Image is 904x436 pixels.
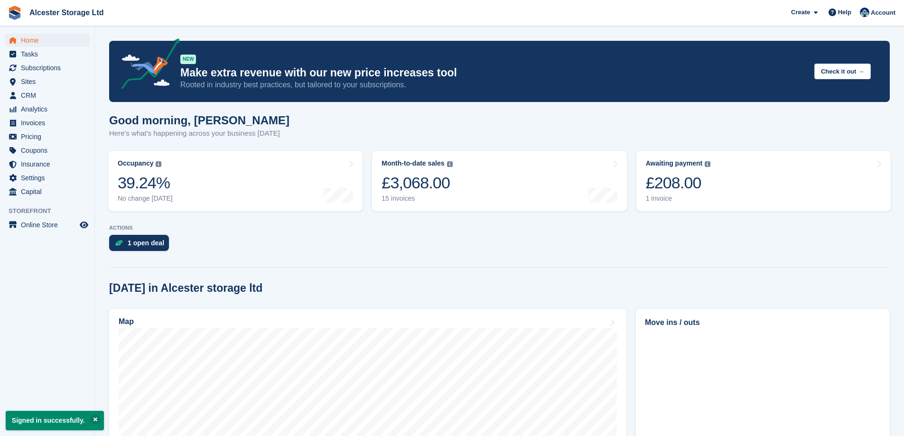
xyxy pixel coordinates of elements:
a: menu [5,89,90,102]
a: Occupancy 39.24% No change [DATE] [108,151,363,211]
a: menu [5,61,90,74]
h2: [DATE] in Alcester storage ltd [109,282,262,295]
span: Subscriptions [21,61,78,74]
span: Create [791,8,810,17]
span: Help [838,8,851,17]
p: Here's what's happening across your business [DATE] [109,128,289,139]
div: 39.24% [118,173,173,193]
p: ACTIONS [109,225,890,231]
img: deal-1b604bf984904fb50ccaf53a9ad4b4a5d6e5aea283cecdc64d6e3604feb123c2.svg [115,240,123,246]
div: Month-to-date sales [382,159,444,167]
a: menu [5,185,90,198]
span: Capital [21,185,78,198]
p: Make extra revenue with our new price increases tool [180,66,807,80]
a: Preview store [78,219,90,231]
span: Home [21,34,78,47]
span: CRM [21,89,78,102]
span: Online Store [21,218,78,232]
img: icon-info-grey-7440780725fd019a000dd9b08b2336e03edf1995a4989e88bcd33f0948082b44.svg [447,161,453,167]
div: Occupancy [118,159,153,167]
img: icon-info-grey-7440780725fd019a000dd9b08b2336e03edf1995a4989e88bcd33f0948082b44.svg [705,161,710,167]
a: menu [5,171,90,185]
a: menu [5,102,90,116]
span: Storefront [9,206,94,216]
span: Pricing [21,130,78,143]
h1: Good morning, [PERSON_NAME] [109,114,289,127]
div: £3,068.00 [382,173,452,193]
a: menu [5,116,90,130]
div: £208.00 [646,173,711,193]
a: menu [5,34,90,47]
div: NEW [180,55,196,64]
a: Alcester Storage Ltd [26,5,107,20]
span: Tasks [21,47,78,61]
a: menu [5,218,90,232]
a: menu [5,130,90,143]
img: Marcus Drust [860,8,869,17]
a: menu [5,144,90,157]
button: Check it out → [814,64,871,79]
div: No change [DATE] [118,195,173,203]
img: icon-info-grey-7440780725fd019a000dd9b08b2336e03edf1995a4989e88bcd33f0948082b44.svg [156,161,161,167]
span: Sites [21,75,78,88]
a: menu [5,75,90,88]
div: 1 invoice [646,195,711,203]
span: Invoices [21,116,78,130]
h2: Map [119,317,134,326]
p: Signed in successfully. [6,411,104,430]
a: menu [5,158,90,171]
h2: Move ins / outs [645,317,881,328]
div: Awaiting payment [646,159,703,167]
img: stora-icon-8386f47178a22dfd0bd8f6a31ec36ba5ce8667c1dd55bd0f319d3a0aa187defe.svg [8,6,22,20]
a: menu [5,47,90,61]
span: Insurance [21,158,78,171]
span: Analytics [21,102,78,116]
a: Month-to-date sales £3,068.00 15 invoices [372,151,626,211]
p: Rooted in industry best practices, but tailored to your subscriptions. [180,80,807,90]
span: Account [871,8,895,18]
span: Settings [21,171,78,185]
div: 15 invoices [382,195,452,203]
a: 1 open deal [109,235,174,256]
div: 1 open deal [128,239,164,247]
span: Coupons [21,144,78,157]
img: price-adjustments-announcement-icon-8257ccfd72463d97f412b2fc003d46551f7dbcb40ab6d574587a9cd5c0d94... [113,38,180,93]
a: Awaiting payment £208.00 1 invoice [636,151,891,211]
